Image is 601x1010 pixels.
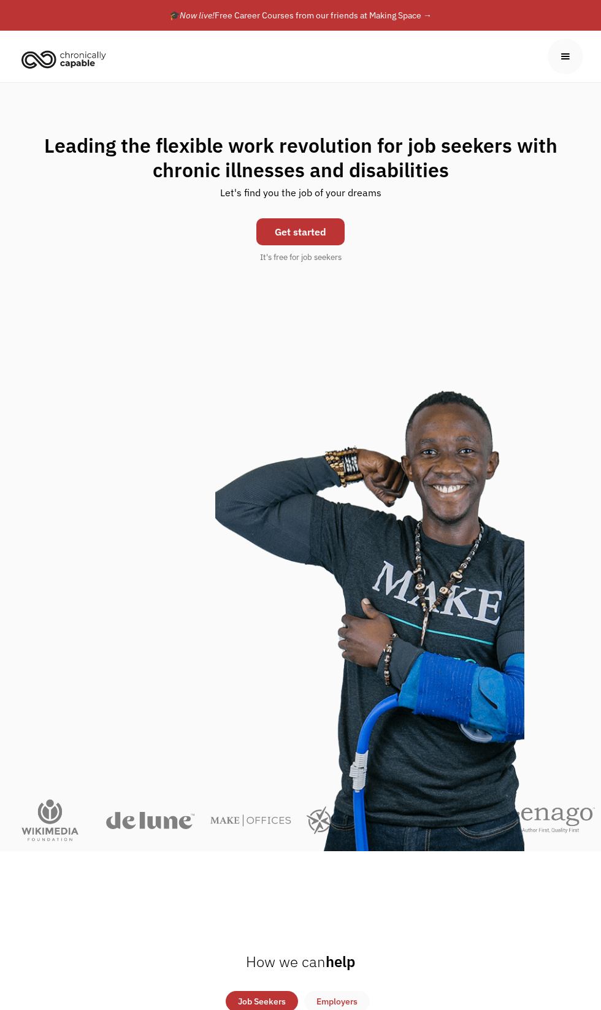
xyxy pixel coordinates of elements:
[246,952,355,971] h2: help
[12,133,589,182] h1: Leading the flexible work revolution for job seekers with chronic illnesses and disabilities
[18,45,110,72] img: Chronically Capable logo
[180,10,215,21] em: Now live!
[256,218,345,245] a: Get started
[18,45,115,72] a: home
[220,182,381,212] div: Let's find you the job of your dreams
[548,39,583,74] div: menu
[260,251,342,264] div: It's free for job seekers
[246,952,326,971] span: How we can
[238,994,286,1009] div: Job Seekers
[316,994,358,1009] div: Employers
[169,8,432,23] div: 🎓 Free Career Courses from our friends at Making Space →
